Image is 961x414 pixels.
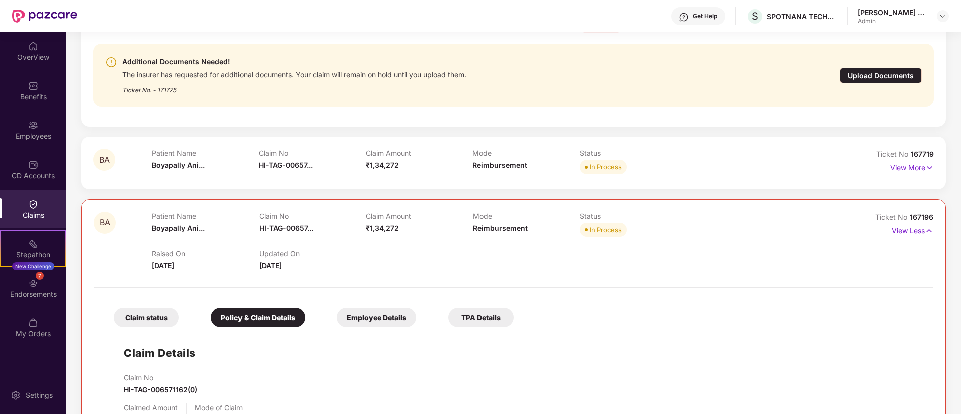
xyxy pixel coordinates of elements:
div: Get Help [693,12,717,20]
img: svg+xml;base64,PHN2ZyBpZD0iRW1wbG95ZWVzIiB4bWxucz0iaHR0cDovL3d3dy53My5vcmcvMjAwMC9zdmciIHdpZHRoPS... [28,120,38,130]
p: Status [580,149,687,157]
p: Mode [473,212,580,220]
span: 167719 [911,150,934,158]
img: svg+xml;base64,PHN2ZyBpZD0iRHJvcGRvd24tMzJ4MzIiIHhtbG5zPSJodHRwOi8vd3d3LnczLm9yZy8yMDAwL3N2ZyIgd2... [939,12,947,20]
img: svg+xml;base64,PHN2ZyBpZD0iRW5kb3JzZW1lbnRzIiB4bWxucz0iaHR0cDovL3d3dy53My5vcmcvMjAwMC9zdmciIHdpZH... [28,278,38,288]
span: Ticket No [875,213,910,221]
div: New Challenge [12,262,54,270]
p: Mode of Claim [195,403,250,412]
span: Reimbursement [472,161,527,169]
div: Settings [23,390,56,400]
div: 7 [36,272,44,280]
span: Boyapally Ani... [152,161,205,169]
span: ₹1,34,272 [366,224,399,232]
span: ₹1,34,272 [366,161,399,169]
div: In Process [590,225,622,235]
img: svg+xml;base64,PHN2ZyBpZD0iSGVscC0zMngzMiIgeG1sbnM9Imh0dHA6Ly93d3cudzMub3JnLzIwMDAvc3ZnIiB3aWR0aD... [679,12,689,22]
p: Mode [472,149,580,157]
div: Additional Documents Needed! [122,56,466,68]
span: BA [99,156,110,164]
div: In Process [590,162,622,172]
div: Policy & Claim Details [211,308,305,327]
p: Updated On [259,249,366,258]
img: svg+xml;base64,PHN2ZyBpZD0iQ2xhaW0iIHhtbG5zPSJodHRwOi8vd3d3LnczLm9yZy8yMDAwL3N2ZyIgd2lkdGg9IjIwIi... [28,199,38,209]
div: SPOTNANA TECHNOLOGY PRIVATE LIMITED [767,12,837,21]
img: svg+xml;base64,PHN2ZyBpZD0iQ0RfQWNjb3VudHMiIGRhdGEtbmFtZT0iQ0QgQWNjb3VudHMiIHhtbG5zPSJodHRwOi8vd3... [28,160,38,170]
img: svg+xml;base64,PHN2ZyBpZD0iQmVuZWZpdHMiIHhtbG5zPSJodHRwOi8vd3d3LnczLm9yZy8yMDAwL3N2ZyIgd2lkdGg9Ij... [28,81,38,91]
span: Ticket No [876,150,911,158]
p: Patient Name [152,149,259,157]
img: svg+xml;base64,PHN2ZyBpZD0iSG9tZSIgeG1sbnM9Imh0dHA6Ly93d3cudzMub3JnLzIwMDAvc3ZnIiB3aWR0aD0iMjAiIG... [28,41,38,51]
div: Claim status [114,308,179,327]
div: Stepathon [1,250,65,260]
img: svg+xml;base64,PHN2ZyBpZD0iTXlfT3JkZXJzIiBkYXRhLW5hbWU9Ik15IE9yZGVycyIgeG1sbnM9Imh0dHA6Ly93d3cudz... [28,318,38,328]
span: HI-TAG-00657... [259,224,313,232]
p: Claim No [259,149,366,157]
p: Raised On [152,249,259,258]
img: svg+xml;base64,PHN2ZyBpZD0iV2FybmluZ18tXzI0eDI0IiBkYXRhLW5hbWU9Ildhcm5pbmcgLSAyNHgyNCIgeG1sbnM9Im... [105,56,117,68]
img: New Pazcare Logo [12,10,77,23]
p: Patient Name [152,212,259,220]
img: svg+xml;base64,PHN2ZyB4bWxucz0iaHR0cDovL3d3dy53My5vcmcvMjAwMC9zdmciIHdpZHRoPSIyMSIgaGVpZ2h0PSIyMC... [28,239,38,249]
img: svg+xml;base64,PHN2ZyB4bWxucz0iaHR0cDovL3d3dy53My5vcmcvMjAwMC9zdmciIHdpZHRoPSIxNyIgaGVpZ2h0PSIxNy... [925,162,934,173]
span: [DATE] [259,261,282,270]
div: Upload Documents [840,68,922,83]
div: [PERSON_NAME] Suraj [858,8,928,17]
span: BA [100,218,110,227]
span: [DATE] [152,261,174,270]
span: 167196 [910,213,933,221]
div: TPA Details [448,308,514,327]
p: Claim Amount [366,212,472,220]
p: Claim No [259,212,366,220]
span: Reimbursement [473,224,528,232]
span: Boyapally Ani... [152,224,205,232]
p: Status [580,212,686,220]
img: svg+xml;base64,PHN2ZyB4bWxucz0iaHR0cDovL3d3dy53My5vcmcvMjAwMC9zdmciIHdpZHRoPSIxNyIgaGVpZ2h0PSIxNy... [925,225,933,236]
p: Claim Amount [366,149,473,157]
p: Claimed Amount [124,403,178,412]
span: HI-TAG-00657... [259,161,313,169]
h1: Claim Details [124,345,196,361]
p: View Less [892,223,933,236]
div: Employee Details [337,308,416,327]
div: The insurer has requested for additional documents. Your claim will remain on hold until you uplo... [122,68,466,79]
span: S [752,10,758,22]
div: Ticket No. - 171775 [122,79,466,95]
span: HI-TAG-006571162(0) [124,385,197,394]
img: svg+xml;base64,PHN2ZyBpZD0iU2V0dGluZy0yMHgyMCIgeG1sbnM9Imh0dHA6Ly93d3cudzMub3JnLzIwMDAvc3ZnIiB3aW... [11,390,21,400]
p: View More [890,160,934,173]
p: Claim No [124,373,197,382]
div: Admin [858,17,928,25]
